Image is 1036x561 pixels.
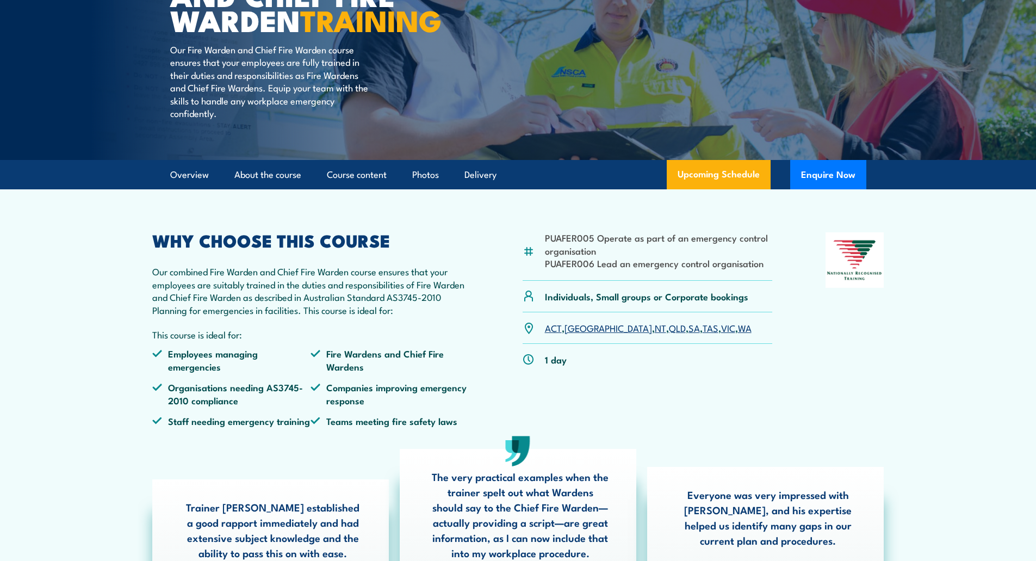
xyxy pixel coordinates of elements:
p: Trainer [PERSON_NAME] established a good rapport immediately and had extensive subject knowledge ... [184,500,362,560]
a: WA [738,321,752,334]
li: Teams meeting fire safety laws [311,415,469,427]
p: Individuals, Small groups or Corporate bookings [545,290,748,303]
p: This course is ideal for: [152,328,470,341]
a: TAS [703,321,718,334]
p: 1 day [545,353,567,366]
a: SA [688,321,700,334]
p: Our Fire Warden and Chief Fire Warden course ensures that your employees are fully trained in the... [170,43,369,119]
a: [GEOGRAPHIC_DATA] [564,321,652,334]
button: Enquire Now [790,160,866,189]
li: Companies improving emergency response [311,381,469,406]
li: Employees managing emergencies [152,347,311,373]
a: NT [655,321,666,334]
a: Overview [170,161,209,189]
a: Course content [327,161,387,189]
a: VIC [721,321,735,334]
li: Organisations needing AS3745-2010 compliance [152,381,311,406]
p: , , , , , , , [545,322,752,334]
p: Everyone was very impressed with [PERSON_NAME], and his expertise helped us identify many gaps in... [679,487,857,548]
img: Nationally Recognised Training logo. [826,232,884,288]
a: About the course [234,161,301,189]
li: PUAFER005 Operate as part of an emergency control organisation [545,231,773,257]
a: QLD [669,321,686,334]
li: PUAFER006 Lead an emergency control organisation [545,257,773,269]
a: Delivery [464,161,497,189]
p: Our combined Fire Warden and Chief Fire Warden course ensures that your employees are suitably tr... [152,265,470,316]
a: Photos [412,161,439,189]
a: Upcoming Schedule [667,160,771,189]
p: The very practical examples when the trainer spelt out what Wardens should say to the Chief Fire ... [432,469,609,560]
li: Staff needing emergency training [152,415,311,427]
h2: WHY CHOOSE THIS COURSE [152,232,470,248]
li: Fire Wardens and Chief Fire Wardens [311,347,469,373]
a: ACT [545,321,562,334]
